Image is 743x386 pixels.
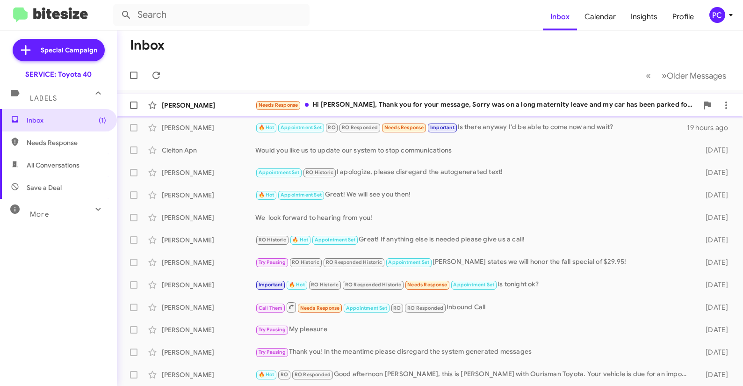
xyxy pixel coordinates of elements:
[640,66,656,85] button: Previous
[295,371,331,378] span: RO Responded
[255,122,687,133] div: Is there anyway I'd be able to come now and wait?
[326,259,382,265] span: RO Responded Historic
[259,327,286,333] span: Try Pausing
[543,3,577,30] a: Inbox
[693,168,736,177] div: [DATE]
[255,257,693,268] div: [PERSON_NAME] states we will honor the fall special of $29.95!
[162,101,255,110] div: [PERSON_NAME]
[41,45,97,55] span: Special Campaign
[453,282,494,288] span: Appointment Set
[656,66,732,85] button: Next
[693,190,736,200] div: [DATE]
[30,94,57,102] span: Labels
[345,282,401,288] span: RO Responded Historic
[255,369,693,380] div: Good afternoon [PERSON_NAME], this is [PERSON_NAME] with Ourisman Toyota. Your vehicle is due for...
[693,213,736,222] div: [DATE]
[255,100,698,110] div: Hi [PERSON_NAME], Thank you for your message, Sorry was on a long maternity leave and my car has ...
[255,301,693,313] div: Inbound Call
[255,347,693,357] div: Thank you! In the meantime please disregard the system generated messages
[281,371,288,378] span: RO
[162,280,255,290] div: [PERSON_NAME]
[641,66,732,85] nav: Page navigation example
[384,124,424,131] span: Needs Response
[162,348,255,357] div: [PERSON_NAME]
[388,259,429,265] span: Appointment Set
[99,116,106,125] span: (1)
[292,237,308,243] span: 🔥 Hot
[13,39,105,61] a: Special Campaign
[300,305,340,311] span: Needs Response
[281,192,322,198] span: Appointment Set
[328,124,335,131] span: RO
[255,279,693,290] div: Is tonight ok?
[259,169,300,175] span: Appointment Set
[25,70,92,79] div: SERVICE: Toyota 40
[27,183,62,192] span: Save a Deal
[255,234,693,245] div: Great! If anything else is needed please give us a call!
[292,259,319,265] span: RO Historic
[259,124,274,131] span: 🔥 Hot
[693,348,736,357] div: [DATE]
[709,7,725,23] div: PC
[162,370,255,379] div: [PERSON_NAME]
[162,168,255,177] div: [PERSON_NAME]
[693,235,736,245] div: [DATE]
[27,138,106,147] span: Needs Response
[281,124,322,131] span: Appointment Set
[693,325,736,335] div: [DATE]
[162,325,255,335] div: [PERSON_NAME]
[623,3,665,30] a: Insights
[311,282,339,288] span: RO Historic
[259,102,298,108] span: Needs Response
[30,210,49,218] span: More
[662,70,667,81] span: »
[693,370,736,379] div: [DATE]
[162,213,255,222] div: [PERSON_NAME]
[259,305,283,311] span: Call Them
[255,213,693,222] div: We look forward to hearing from you!
[693,146,736,155] div: [DATE]
[27,160,79,170] span: All Conversations
[289,282,305,288] span: 🔥 Hot
[667,71,726,81] span: Older Messages
[162,303,255,312] div: [PERSON_NAME]
[162,258,255,267] div: [PERSON_NAME]
[577,3,623,30] a: Calendar
[255,189,693,200] div: Great! We will see you then!
[259,192,274,198] span: 🔥 Hot
[113,4,310,26] input: Search
[259,371,274,378] span: 🔥 Hot
[306,169,333,175] span: RO Historic
[407,305,443,311] span: RO Responded
[130,38,165,53] h1: Inbox
[693,258,736,267] div: [DATE]
[259,259,286,265] span: Try Pausing
[162,190,255,200] div: [PERSON_NAME]
[162,146,255,155] div: Cleiton Apn
[430,124,454,131] span: Important
[259,349,286,355] span: Try Pausing
[27,116,106,125] span: Inbox
[255,324,693,335] div: My pleasure
[346,305,387,311] span: Appointment Set
[393,305,401,311] span: RO
[646,70,651,81] span: «
[255,167,693,178] div: I apologize, please disregard the autogenerated text!
[315,237,356,243] span: Appointment Set
[407,282,447,288] span: Needs Response
[665,3,701,30] a: Profile
[162,235,255,245] div: [PERSON_NAME]
[255,146,693,155] div: Would you like us to update our system to stop communications
[701,7,733,23] button: PC
[693,303,736,312] div: [DATE]
[687,123,736,132] div: 19 hours ago
[693,280,736,290] div: [DATE]
[259,237,286,243] span: RO Historic
[342,124,378,131] span: RO Responded
[162,123,255,132] div: [PERSON_NAME]
[259,282,283,288] span: Important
